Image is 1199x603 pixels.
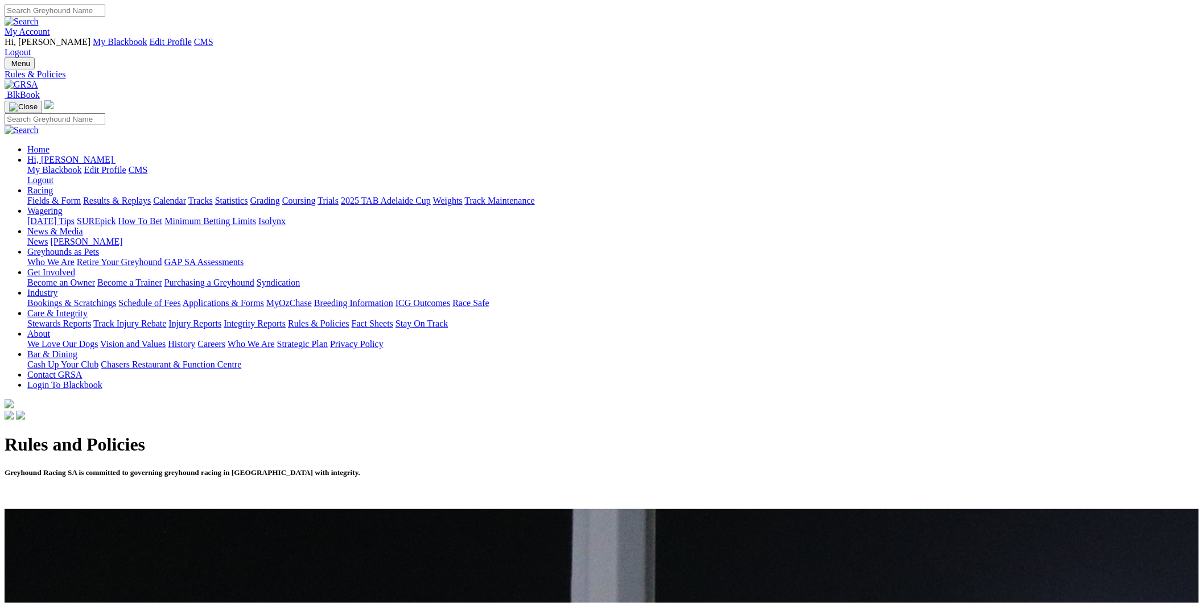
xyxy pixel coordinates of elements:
[5,57,35,69] button: Toggle navigation
[395,298,450,308] a: ICG Outcomes
[183,298,264,308] a: Applications & Forms
[465,196,535,205] a: Track Maintenance
[168,339,195,349] a: History
[27,216,75,226] a: [DATE] Tips
[258,216,286,226] a: Isolynx
[277,339,328,349] a: Strategic Plan
[27,237,48,246] a: News
[27,278,1194,288] div: Get Involved
[101,360,241,369] a: Chasers Restaurant & Function Centre
[27,144,50,154] a: Home
[27,237,1194,247] div: News & Media
[27,308,88,318] a: Care & Integrity
[27,155,116,164] a: Hi, [PERSON_NAME]
[27,339,98,349] a: We Love Our Dogs
[27,216,1194,226] div: Wagering
[27,278,95,287] a: Become an Owner
[352,319,393,328] a: Fact Sheets
[11,59,30,68] span: Menu
[27,288,57,298] a: Industry
[194,37,213,47] a: CMS
[77,216,116,226] a: SUREpick
[27,196,1194,206] div: Racing
[129,165,148,175] a: CMS
[164,216,256,226] a: Minimum Betting Limits
[27,165,1194,185] div: Hi, [PERSON_NAME]
[27,298,116,308] a: Bookings & Scratchings
[164,257,244,267] a: GAP SA Assessments
[84,165,126,175] a: Edit Profile
[215,196,248,205] a: Statistics
[153,196,186,205] a: Calendar
[100,339,166,349] a: Vision and Values
[97,278,162,287] a: Become a Trainer
[93,37,147,47] a: My Blackbook
[50,237,122,246] a: [PERSON_NAME]
[318,196,339,205] a: Trials
[27,257,75,267] a: Who We Are
[83,196,151,205] a: Results & Replays
[266,298,312,308] a: MyOzChase
[27,226,83,236] a: News & Media
[27,319,1194,329] div: Care & Integrity
[5,411,14,420] img: facebook.svg
[452,298,489,308] a: Race Safe
[27,175,53,185] a: Logout
[27,298,1194,308] div: Industry
[77,257,162,267] a: Retire Your Greyhound
[27,360,98,369] a: Cash Up Your Club
[5,37,1194,57] div: My Account
[27,339,1194,349] div: About
[5,47,31,57] a: Logout
[5,101,42,113] button: Toggle navigation
[228,339,275,349] a: Who We Are
[5,113,105,125] input: Search
[164,278,254,287] a: Purchasing a Greyhound
[5,399,14,408] img: logo-grsa-white.png
[168,319,221,328] a: Injury Reports
[27,380,102,390] a: Login To Blackbook
[5,69,1194,80] a: Rules & Policies
[330,339,384,349] a: Privacy Policy
[118,216,163,226] a: How To Bet
[27,319,91,328] a: Stewards Reports
[288,319,349,328] a: Rules & Policies
[27,185,53,195] a: Racing
[188,196,213,205] a: Tracks
[5,5,105,16] input: Search
[5,80,38,90] img: GRSA
[5,37,90,47] span: Hi, [PERSON_NAME]
[224,319,286,328] a: Integrity Reports
[118,298,180,308] a: Schedule of Fees
[93,319,166,328] a: Track Injury Rebate
[282,196,316,205] a: Coursing
[395,319,448,328] a: Stay On Track
[5,27,50,36] a: My Account
[27,247,99,257] a: Greyhounds as Pets
[250,196,280,205] a: Grading
[5,468,1194,477] h5: Greyhound Racing SA is committed to governing greyhound racing in [GEOGRAPHIC_DATA] with integrity.
[27,206,63,216] a: Wagering
[5,90,40,100] a: BlkBook
[44,100,53,109] img: logo-grsa-white.png
[433,196,463,205] a: Weights
[9,102,38,111] img: Close
[27,155,113,164] span: Hi, [PERSON_NAME]
[257,278,300,287] a: Syndication
[150,37,192,47] a: Edit Profile
[7,90,40,100] span: BlkBook
[27,196,81,205] a: Fields & Form
[5,16,39,27] img: Search
[27,267,75,277] a: Get Involved
[5,434,1194,455] h1: Rules and Policies
[341,196,431,205] a: 2025 TAB Adelaide Cup
[27,349,77,359] a: Bar & Dining
[16,411,25,420] img: twitter.svg
[314,298,393,308] a: Breeding Information
[197,339,225,349] a: Careers
[27,257,1194,267] div: Greyhounds as Pets
[27,360,1194,370] div: Bar & Dining
[5,125,39,135] img: Search
[27,370,82,379] a: Contact GRSA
